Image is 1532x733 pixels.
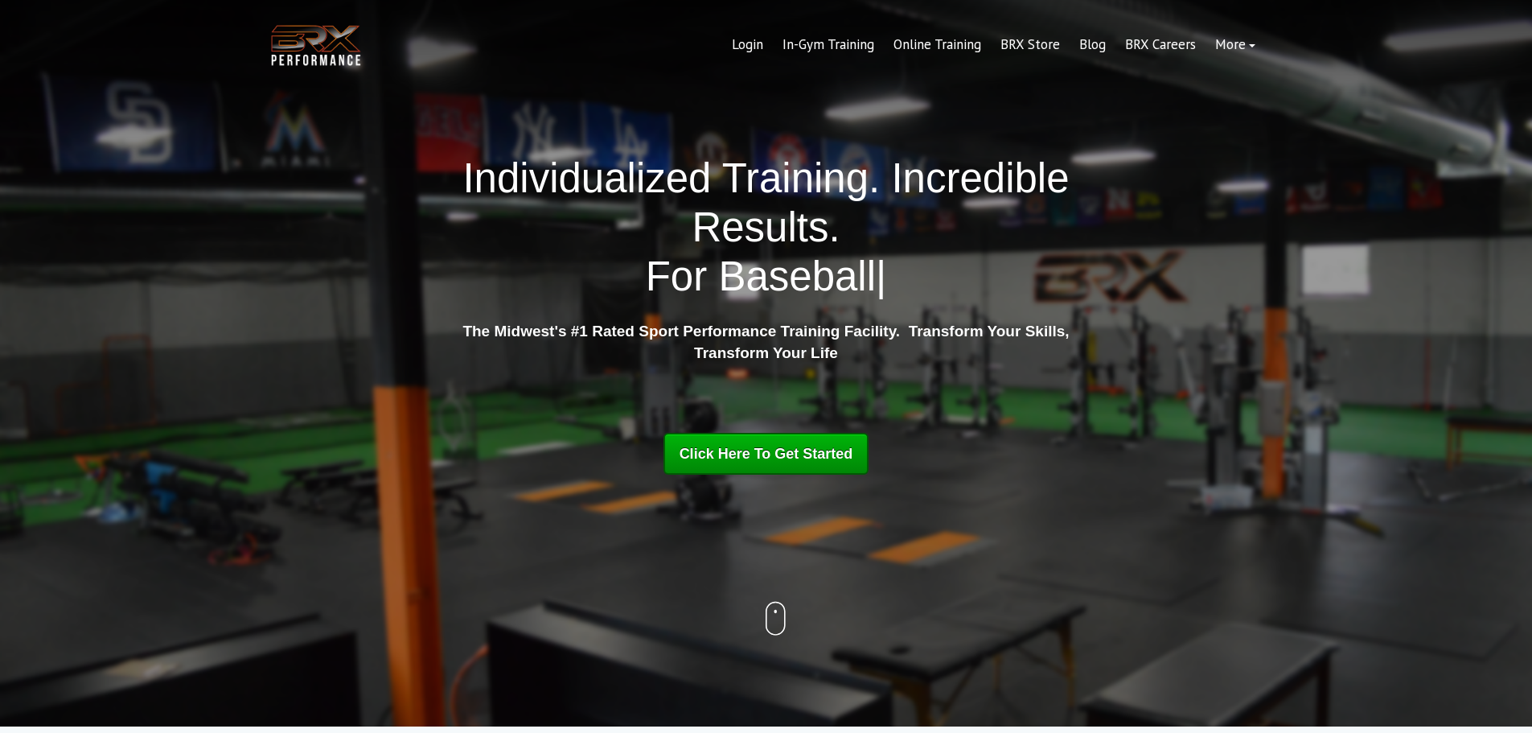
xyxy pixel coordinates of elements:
[773,26,884,64] a: In-Gym Training
[722,26,1265,64] div: Navigation Menu
[680,446,853,462] span: Click Here To Get Started
[646,253,876,299] span: For Baseball
[663,433,869,475] a: Click Here To Get Started
[876,253,886,299] span: |
[1070,26,1115,64] a: Blog
[991,26,1070,64] a: BRX Store
[1452,656,1532,733] iframe: Chat Widget
[884,26,991,64] a: Online Training
[457,154,1076,302] h1: Individualized Training. Incredible Results.
[722,26,773,64] a: Login
[1205,26,1265,64] a: More
[462,323,1069,361] strong: The Midwest's #1 Rated Sport Performance Training Facility. Transform Your Skills, Transform Your...
[1115,26,1205,64] a: BRX Careers
[268,21,364,70] img: BRX Transparent Logo-2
